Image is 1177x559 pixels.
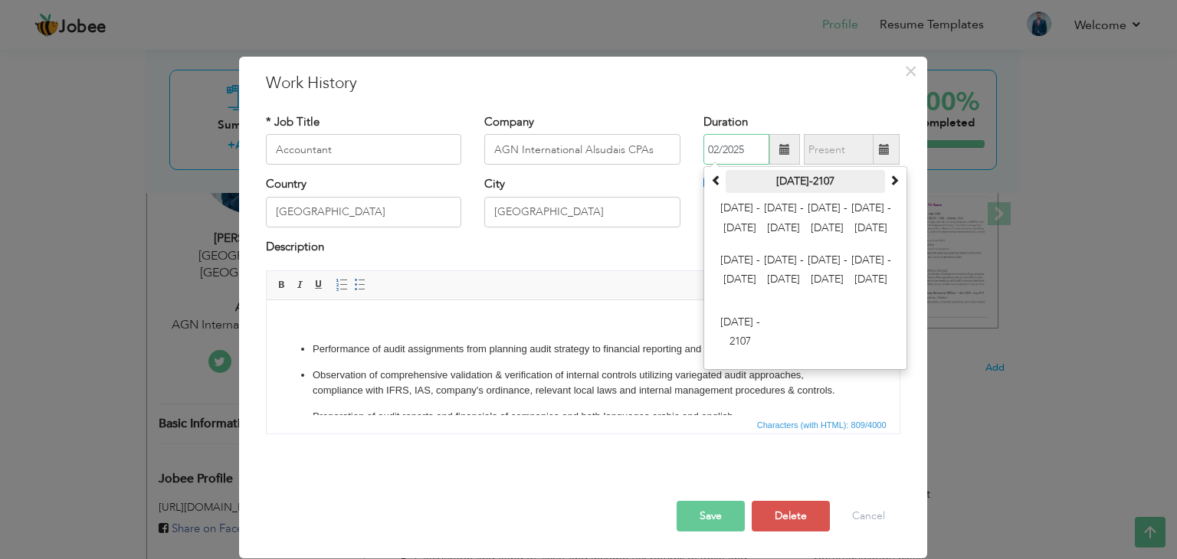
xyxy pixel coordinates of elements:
span: [DATE] - [DATE] [807,250,848,292]
th: [DATE]-2107 [726,170,885,193]
span: Next Century [889,175,900,185]
a: Insert/Remove Numbered List [333,276,350,293]
label: Description [266,239,324,255]
iframe: Rich Text Editor, workEditor [267,300,900,415]
div: Statistics [754,418,891,432]
button: Save [677,501,745,531]
h3: Work History [266,72,900,95]
label: Country [266,176,307,192]
a: Insert/Remove Bulleted List [352,276,369,293]
a: Underline [310,276,327,293]
span: [DATE] - [DATE] [807,198,848,240]
a: Bold [274,276,290,293]
span: [DATE] - [DATE] [851,198,892,240]
input: From [703,134,769,165]
span: Characters (with HTML): 809/4000 [754,418,890,432]
input: Present [804,134,874,165]
span: [DATE] - [DATE] [851,250,892,292]
li: Preparation of audit reports and financials of companies and both languages arabic and english. [46,109,587,125]
button: Delete [752,501,830,531]
label: * Job Title [266,114,320,130]
label: Duration [703,114,748,130]
span: [DATE] - 2107 [720,312,761,354]
span: Previous Century [711,175,722,185]
span: [DATE] - [DATE] [720,198,761,240]
span: × [904,57,917,85]
label: Company [484,114,534,130]
a: Italic [292,276,309,293]
button: Close [899,59,923,83]
span: [DATE] - [DATE] [720,250,761,292]
span: [DATE] - [DATE] [763,250,805,292]
button: Cancel [837,501,900,531]
span: [DATE] - [DATE] [763,198,805,240]
label: City [484,176,505,192]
